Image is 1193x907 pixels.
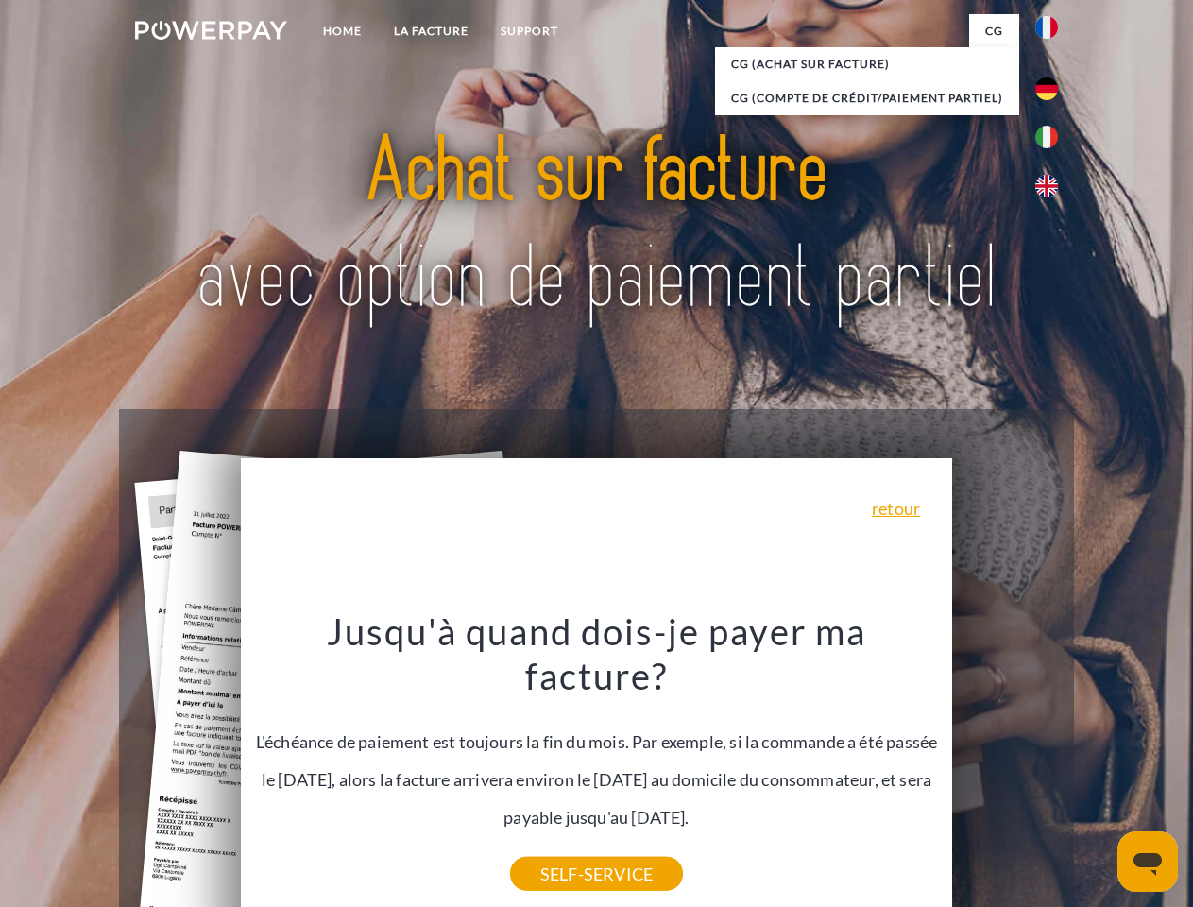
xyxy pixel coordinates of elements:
[715,47,1019,81] a: CG (achat sur facture)
[872,500,920,517] a: retour
[135,21,287,40] img: logo-powerpay-white.svg
[378,14,485,48] a: LA FACTURE
[1035,77,1058,100] img: de
[252,608,942,699] h3: Jusqu'à quand dois-je payer ma facture?
[969,14,1019,48] a: CG
[180,91,1013,362] img: title-powerpay_fr.svg
[307,14,378,48] a: Home
[1117,831,1178,892] iframe: Bouton de lancement de la fenêtre de messagerie
[252,608,942,874] div: L'échéance de paiement est toujours la fin du mois. Par exemple, si la commande a été passée le [...
[1035,175,1058,197] img: en
[510,857,683,891] a: SELF-SERVICE
[715,81,1019,115] a: CG (Compte de crédit/paiement partiel)
[1035,16,1058,39] img: fr
[1035,126,1058,148] img: it
[485,14,574,48] a: Support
